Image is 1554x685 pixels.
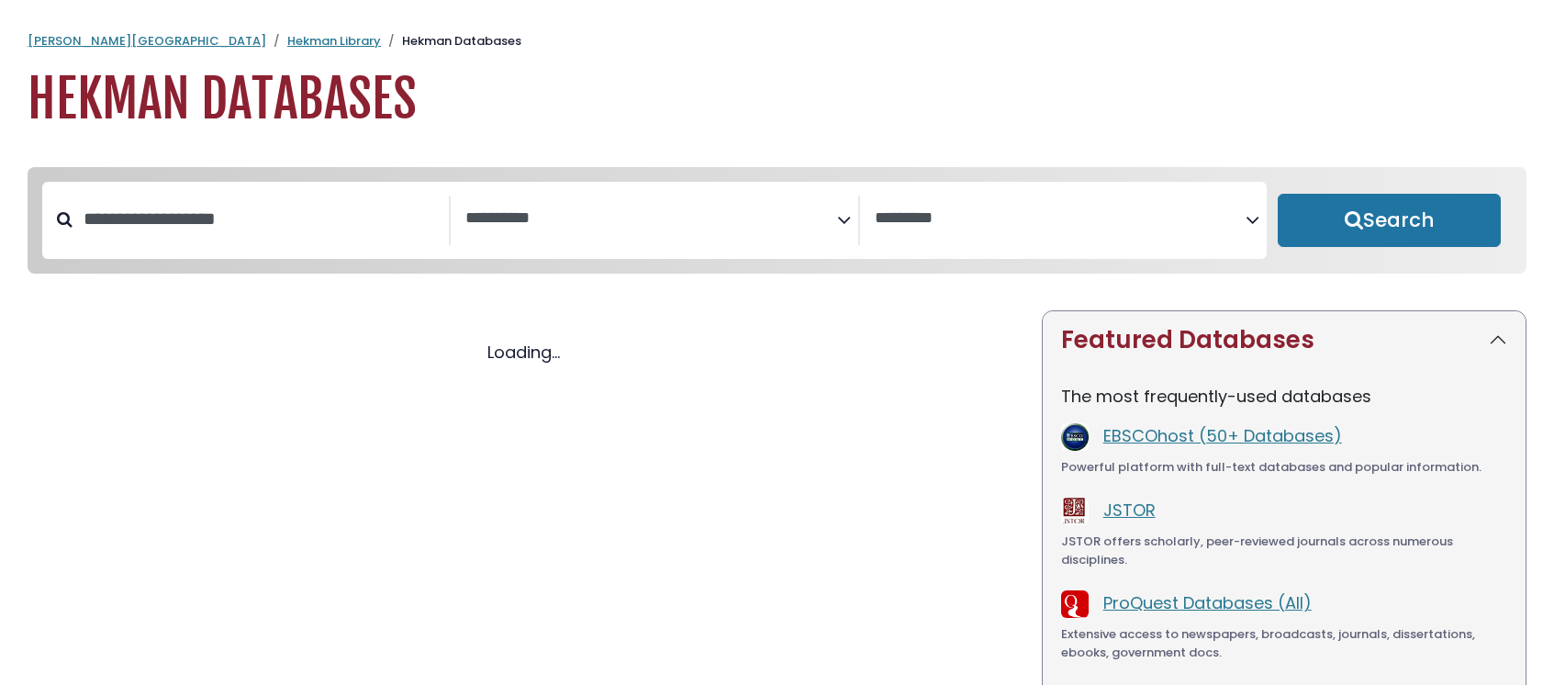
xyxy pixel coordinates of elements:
div: Powerful platform with full-text databases and popular information. [1061,458,1507,477]
a: JSTOR [1103,499,1156,522]
textarea: Search [465,209,836,229]
nav: breadcrumb [28,32,1526,51]
a: Hekman Library [287,32,381,50]
button: Featured Databases [1043,311,1526,369]
textarea: Search [875,209,1246,229]
button: Submit for Search Results [1278,194,1501,247]
h1: Hekman Databases [28,69,1526,130]
li: Hekman Databases [381,32,521,51]
nav: Search filters [28,167,1526,274]
div: Loading... [28,340,1020,365]
div: Extensive access to newspapers, broadcasts, journals, dissertations, ebooks, government docs. [1061,625,1507,661]
a: EBSCOhost (50+ Databases) [1103,424,1342,447]
a: [PERSON_NAME][GEOGRAPHIC_DATA] [28,32,266,50]
input: Search database by title or keyword [73,204,449,234]
div: JSTOR offers scholarly, peer-reviewed journals across numerous disciplines. [1061,533,1507,568]
p: The most frequently-used databases [1061,384,1507,409]
a: ProQuest Databases (All) [1103,591,1312,614]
